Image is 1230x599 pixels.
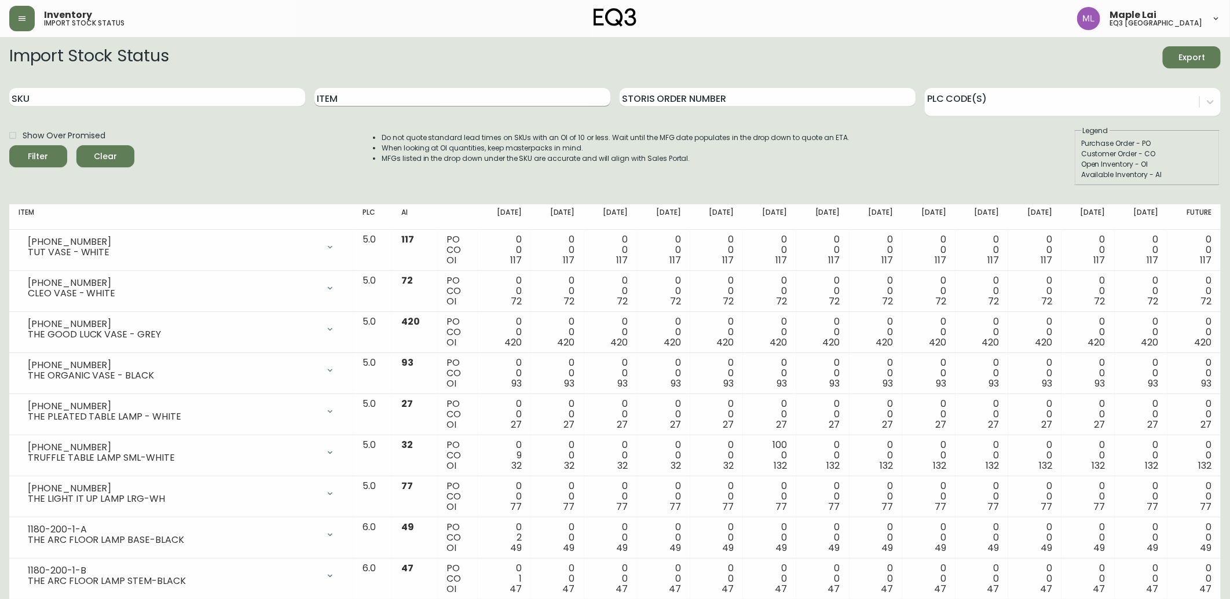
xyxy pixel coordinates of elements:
span: 420 [1194,336,1211,349]
div: 0 0 [646,234,681,266]
span: 77 [616,500,628,513]
div: 1180-200-1-A [28,524,319,535]
span: Maple Lai [1110,10,1156,20]
div: 0 0 [859,275,894,307]
th: [DATE] [743,204,796,230]
div: PO CO [447,234,469,266]
div: 0 0 [594,234,628,266]
span: OI [447,418,457,431]
th: [DATE] [690,204,744,230]
span: 117 [1147,253,1158,267]
div: 0 0 [806,234,840,266]
span: 420 [664,336,681,349]
div: 0 0 [752,317,787,348]
th: [DATE] [531,204,584,230]
th: [DATE] [1061,204,1115,230]
div: 0 0 [859,358,894,389]
span: 420 [982,336,1000,349]
span: 77 [829,500,840,513]
div: 0 0 [646,440,681,471]
div: 0 0 [594,399,628,430]
div: THE ARC FLOOR LAMP BASE-BLACK [28,535,319,545]
div: 0 0 [594,358,628,389]
span: 77 [563,500,575,513]
div: 0 0 [540,358,575,389]
div: 0 0 [1124,481,1159,512]
span: 72 [401,274,413,287]
div: 0 0 [487,317,522,348]
span: 77 [1041,500,1052,513]
div: 0 0 [487,358,522,389]
div: 100 0 [752,440,787,471]
div: 0 0 [700,317,734,348]
div: THE PLEATED TABLE LAMP - WHITE [28,411,319,422]
div: [PHONE_NUMBER] [28,237,319,247]
div: [PHONE_NUMBER] [28,401,319,411]
div: 0 0 [594,481,628,512]
span: 32 [565,459,575,472]
span: 49 [401,520,414,534]
td: 5.0 [353,271,392,312]
div: 0 0 [1124,317,1159,348]
span: 27 [935,418,946,431]
div: 0 0 [1017,399,1052,430]
div: THE GOOD LUCK VASE - GREY [28,329,319,340]
div: TRUFFLE TABLE LAMP SML-WHITE [28,453,319,463]
span: 72 [1200,295,1211,308]
div: THE LIGHT IT UP LAMP LRG-WH [28,494,319,504]
div: 0 0 [1017,358,1052,389]
li: MFGs listed in the drop down under the SKU are accurate and will align with Sales Portal. [382,153,850,164]
span: 420 [929,336,946,349]
div: [PHONE_NUMBER]THE GOOD LUCK VASE - GREY [19,317,344,342]
div: 0 0 [859,440,894,471]
span: 77 [1147,500,1158,513]
span: 117 [510,253,522,267]
div: [PHONE_NUMBER] [28,319,319,329]
span: 72 [564,295,575,308]
div: 0 0 [646,317,681,348]
span: 72 [935,295,946,308]
div: PO CO [447,399,469,430]
div: [PHONE_NUMBER]THE ORGANIC VASE - BLACK [19,358,344,383]
td: 5.0 [353,230,392,271]
td: 5.0 [353,476,392,517]
span: 27 [1041,418,1052,431]
span: 77 [510,500,522,513]
span: OI [447,336,457,349]
div: 0 0 [859,234,894,266]
span: 27 [511,418,522,431]
div: 0 0 [911,317,946,348]
div: 0 0 [540,234,575,266]
div: 0 0 [806,440,840,471]
span: 72 [1147,295,1158,308]
div: 0 0 [700,358,734,389]
span: 32 [671,459,681,472]
span: Clear [86,149,125,164]
span: OI [447,295,457,308]
span: 77 [988,500,1000,513]
div: 0 0 [911,399,946,430]
span: 132 [880,459,893,472]
th: [DATE] [637,204,690,230]
div: [PHONE_NUMBER]TRUFFLE TABLE LAMP SML-WHITE [19,440,344,465]
span: 72 [1041,295,1052,308]
div: 0 0 [1177,440,1211,471]
span: 77 [669,500,681,513]
div: 0 0 [1017,234,1052,266]
div: PO CO [447,481,469,512]
div: 0 0 [1071,275,1105,307]
span: Inventory [44,10,92,20]
div: 0 0 [806,317,840,348]
div: PO CO [447,358,469,389]
span: 27 [401,397,413,410]
th: [DATE] [478,204,531,230]
div: 0 0 [594,275,628,307]
span: 32 [511,459,522,472]
div: 0 0 [752,481,787,512]
span: 93 [1042,377,1052,390]
span: 420 [610,336,628,349]
span: 93 [936,377,946,390]
li: When looking at OI quantities, keep masterpacks in mind. [382,143,850,153]
div: 0 0 [1177,234,1211,266]
th: AI [392,204,437,230]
